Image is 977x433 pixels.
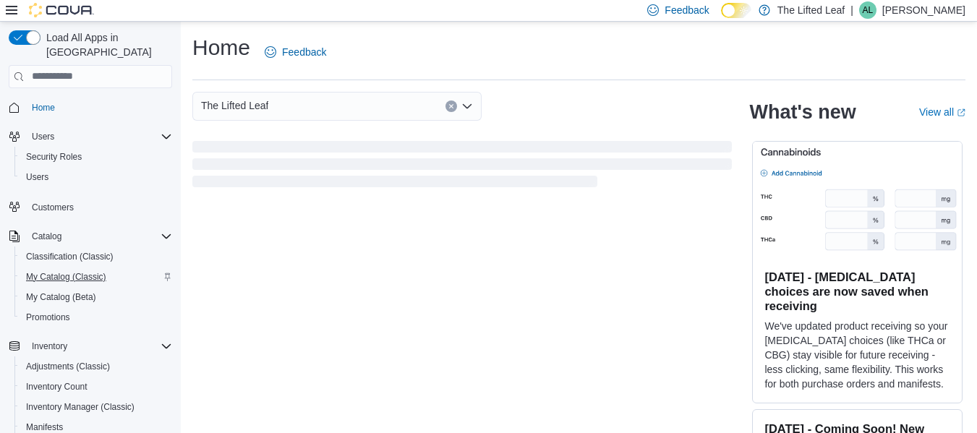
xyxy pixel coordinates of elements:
a: My Catalog (Classic) [20,268,112,286]
span: Feedback [282,45,326,59]
span: Inventory Count [26,381,88,393]
button: My Catalog (Classic) [14,267,178,287]
button: Users [14,167,178,187]
a: Customers [26,199,80,216]
span: Customers [32,202,74,213]
button: Home [3,97,178,118]
span: AL [863,1,874,19]
span: Loading [192,144,732,190]
button: Customers [3,196,178,217]
a: My Catalog (Beta) [20,288,102,306]
span: Manifests [26,421,63,433]
button: Security Roles [14,147,178,167]
h3: [DATE] - [MEDICAL_DATA] choices are now saved when receiving [764,270,950,313]
span: Users [20,168,172,186]
button: Inventory [26,338,73,355]
a: Classification (Classic) [20,248,119,265]
span: Inventory [32,340,67,352]
a: Inventory Count [20,378,93,395]
button: Clear input [445,100,457,112]
span: Adjustments (Classic) [26,361,110,372]
button: Inventory Manager (Classic) [14,397,178,417]
span: Users [26,128,172,145]
span: Security Roles [26,151,82,163]
span: My Catalog (Beta) [26,291,96,303]
span: Inventory Manager (Classic) [20,398,172,416]
h2: What's new [749,100,856,124]
span: Feedback [665,3,709,17]
h1: Home [192,33,250,62]
p: | [850,1,853,19]
span: My Catalog (Classic) [26,271,106,283]
a: Adjustments (Classic) [20,358,116,375]
button: My Catalog (Beta) [14,287,178,307]
p: We've updated product receiving so your [MEDICAL_DATA] choices (like THCa or CBG) stay visible fo... [764,319,950,391]
svg: External link [957,108,965,117]
button: Classification (Classic) [14,246,178,267]
span: Adjustments (Classic) [20,358,172,375]
span: Inventory [26,338,172,355]
button: Users [3,127,178,147]
button: Inventory [3,336,178,356]
span: Security Roles [20,148,172,166]
a: Inventory Manager (Classic) [20,398,140,416]
span: Promotions [20,309,172,326]
a: Feedback [259,38,332,67]
button: Open list of options [461,100,473,112]
div: Anna Lutz [859,1,876,19]
a: Users [20,168,54,186]
button: Promotions [14,307,178,327]
span: Users [26,171,48,183]
span: My Catalog (Classic) [20,268,172,286]
button: Inventory Count [14,377,178,397]
span: My Catalog (Beta) [20,288,172,306]
img: Cova [29,3,94,17]
a: Promotions [20,309,76,326]
input: Dark Mode [721,3,751,18]
span: Customers [26,197,172,215]
p: [PERSON_NAME] [882,1,965,19]
a: View allExternal link [919,106,965,118]
span: Users [32,131,54,142]
span: Home [26,98,172,116]
span: Home [32,102,55,113]
a: Security Roles [20,148,88,166]
a: Home [26,99,61,116]
span: Load All Apps in [GEOGRAPHIC_DATA] [40,30,172,59]
span: Catalog [32,231,61,242]
button: Users [26,128,60,145]
span: Inventory Manager (Classic) [26,401,135,413]
button: Catalog [3,226,178,246]
span: Classification (Classic) [20,248,172,265]
button: Catalog [26,228,67,245]
span: Catalog [26,228,172,245]
span: Inventory Count [20,378,172,395]
span: Promotions [26,312,70,323]
p: The Lifted Leaf [777,1,845,19]
span: The Lifted Leaf [201,97,268,114]
button: Adjustments (Classic) [14,356,178,377]
span: Classification (Classic) [26,251,114,262]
